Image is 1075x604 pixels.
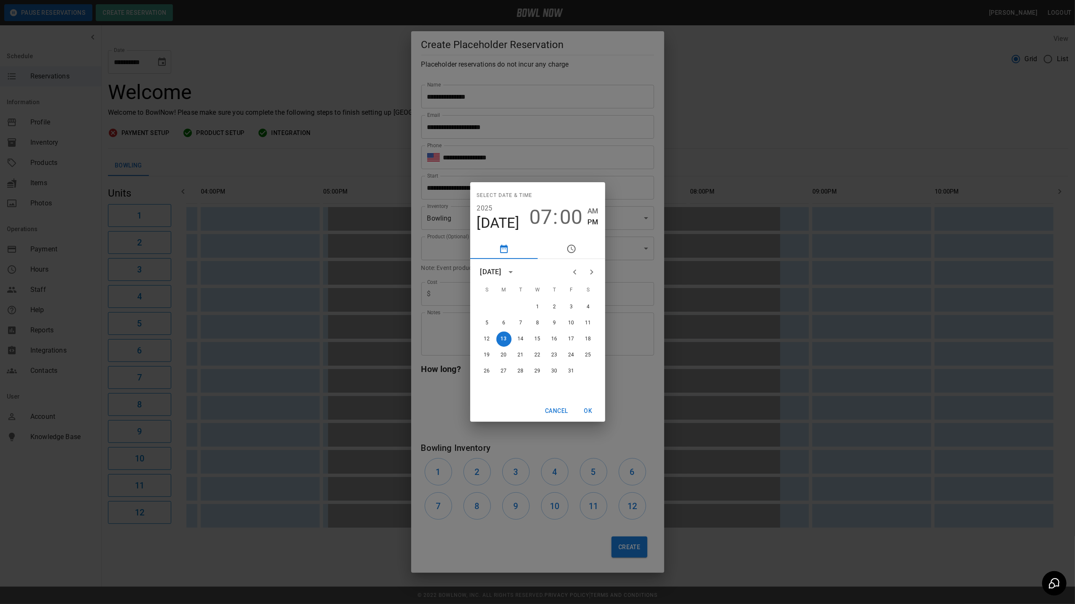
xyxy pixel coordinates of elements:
span: Saturday [581,282,596,299]
span: Wednesday [530,282,545,299]
button: 12 [480,332,495,347]
button: Cancel [542,403,571,419]
span: Friday [564,282,579,299]
button: 10 [564,315,579,331]
div: [DATE] [480,267,501,277]
span: : [553,205,558,229]
span: Thursday [547,282,562,299]
button: 27 [496,364,512,379]
button: 31 [564,364,579,379]
button: 07 [529,205,552,229]
button: 24 [564,348,579,363]
button: Next month [583,264,600,280]
button: 28 [513,364,528,379]
button: 11 [581,315,596,331]
button: 23 [547,348,562,363]
span: Tuesday [513,282,528,299]
button: 1 [530,299,545,315]
button: calendar view is open, switch to year view [504,265,518,279]
span: Sunday [480,282,495,299]
button: 29 [530,364,545,379]
button: pick date [470,239,538,259]
span: Monday [496,282,512,299]
button: pick time [538,239,605,259]
button: 2025 [477,202,493,214]
button: [DATE] [477,214,520,232]
button: PM [587,216,598,228]
button: 7 [513,315,528,331]
button: 18 [581,332,596,347]
button: 22 [530,348,545,363]
button: 17 [564,332,579,347]
button: 26 [480,364,495,379]
button: 13 [496,332,512,347]
span: Select date & time [477,189,533,202]
button: 6 [496,315,512,331]
button: 4 [581,299,596,315]
button: AM [587,205,598,217]
button: 15 [530,332,545,347]
button: 9 [547,315,562,331]
button: 16 [547,332,562,347]
button: 3 [564,299,579,315]
button: Previous month [566,264,583,280]
button: 20 [496,348,512,363]
button: 5 [480,315,495,331]
button: 30 [547,364,562,379]
button: 25 [581,348,596,363]
button: 8 [530,315,545,331]
button: OK [575,403,602,419]
button: 21 [513,348,528,363]
button: 14 [513,332,528,347]
button: 2 [547,299,562,315]
button: 00 [560,205,582,229]
button: 19 [480,348,495,363]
